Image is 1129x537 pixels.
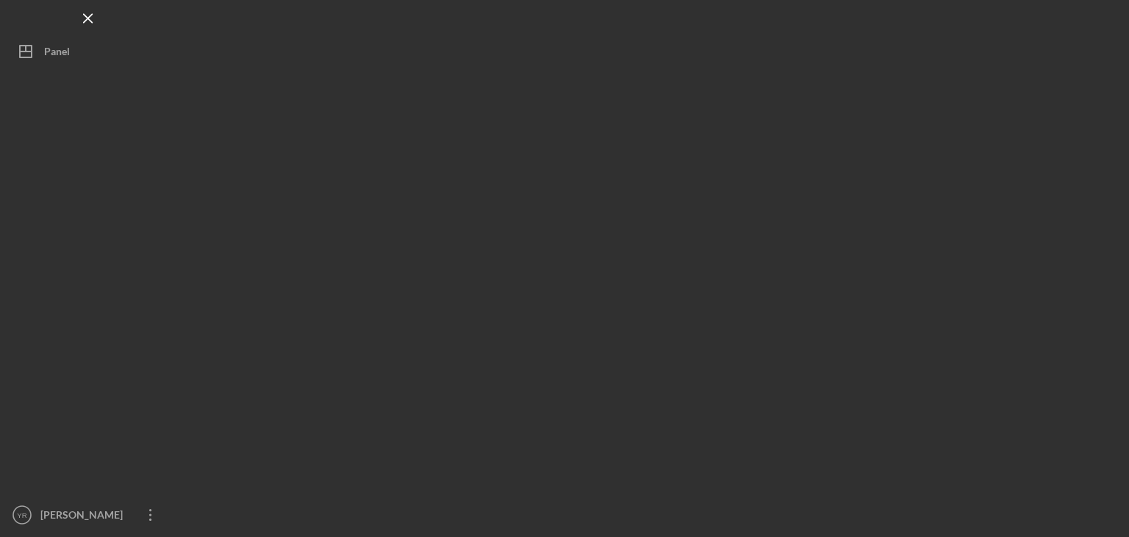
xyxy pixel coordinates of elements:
[44,45,70,57] font: Panel
[40,508,123,521] font: [PERSON_NAME]
[17,511,26,519] text: YR
[7,37,169,66] button: Panel
[7,500,169,530] button: YR[PERSON_NAME]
